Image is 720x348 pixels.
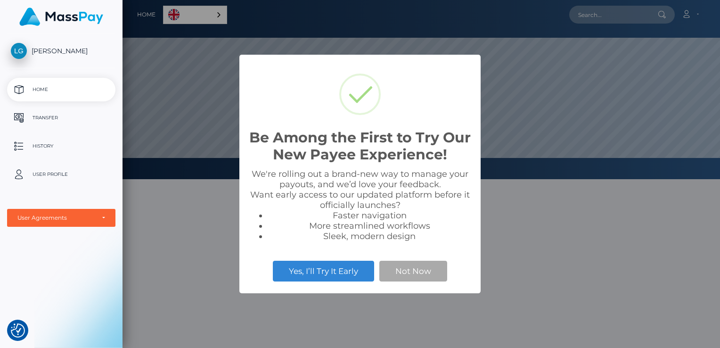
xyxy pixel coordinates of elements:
[249,169,471,241] div: We're rolling out a brand-new way to manage your payouts, and we’d love your feedback. Want early...
[17,214,95,222] div: User Agreements
[11,167,112,182] p: User Profile
[11,83,112,97] p: Home
[7,47,115,55] span: [PERSON_NAME]
[273,261,374,282] button: Yes, I’ll Try It Early
[11,139,112,153] p: History
[268,231,471,241] li: Sleek, modern design
[268,221,471,231] li: More streamlined workflows
[7,209,115,227] button: User Agreements
[19,8,103,26] img: MassPay
[268,210,471,221] li: Faster navigation
[11,323,25,338] img: Revisit consent button
[11,111,112,125] p: Transfer
[379,261,447,282] button: Not Now
[11,323,25,338] button: Consent Preferences
[249,129,471,163] h2: Be Among the First to Try Our New Payee Experience!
